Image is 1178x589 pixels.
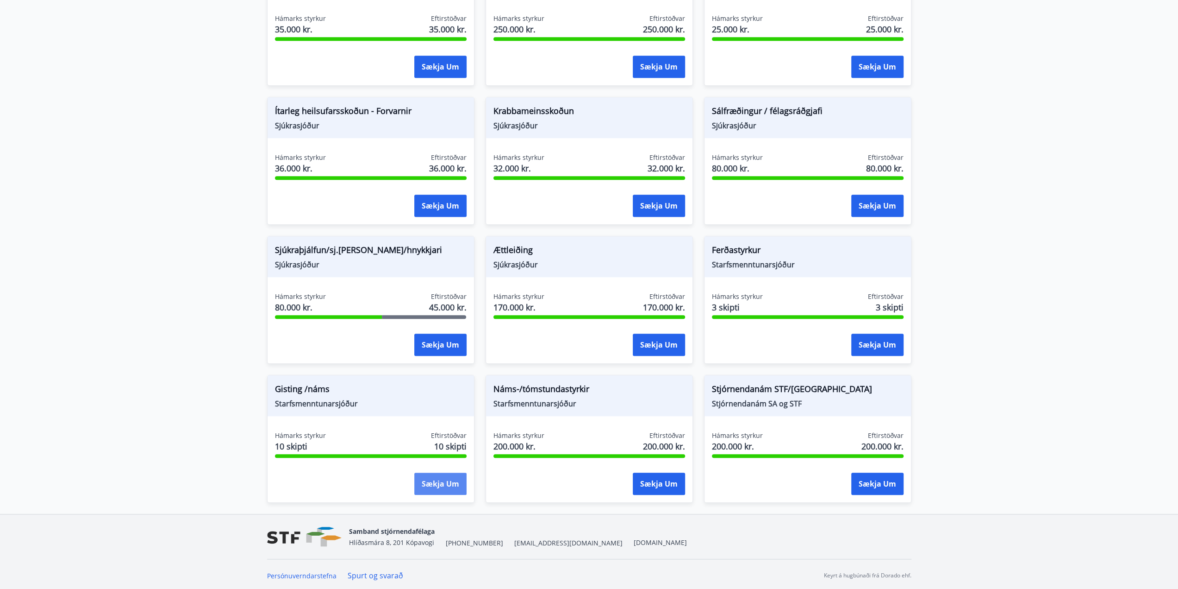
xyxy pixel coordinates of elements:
span: Stjórnendanám STF/[GEOGRAPHIC_DATA] [712,383,904,399]
button: Sækja um [633,473,685,495]
span: Sjúkrasjóður [493,260,685,270]
span: 170.000 kr. [493,301,544,313]
span: Eftirstöðvar [649,14,685,23]
span: Gisting /náms [275,383,467,399]
span: 3 skipti [876,301,904,313]
button: Sækja um [851,56,904,78]
span: 80.000 kr. [712,162,763,174]
span: Hámarks styrkur [493,153,544,162]
span: Ferðastyrkur [712,244,904,260]
a: Persónuverndarstefna [267,571,337,580]
span: Eftirstöðvar [649,153,685,162]
span: Hámarks styrkur [712,153,763,162]
span: Hámarks styrkur [493,14,544,23]
span: Hámarks styrkur [712,14,763,23]
span: 250.000 kr. [643,23,685,35]
span: 200.000 kr. [643,440,685,452]
span: Krabbameinsskoðun [493,105,685,120]
span: Hámarks styrkur [712,292,763,301]
span: Eftirstöðvar [431,153,467,162]
span: Eftirstöðvar [868,431,904,440]
span: 36.000 kr. [429,162,467,174]
a: [DOMAIN_NAME] [634,538,687,547]
span: 25.000 kr. [712,23,763,35]
span: Sálfræðingur / félagsráðgjafi [712,105,904,120]
span: Eftirstöðvar [868,153,904,162]
span: Hámarks styrkur [712,431,763,440]
span: Eftirstöðvar [649,292,685,301]
p: Keyrt á hugbúnaði frá Dorado ehf. [824,571,911,580]
span: Hámarks styrkur [275,431,326,440]
span: Samband stjórnendafélaga [349,527,435,536]
span: Náms-/tómstundastyrkir [493,383,685,399]
a: Spurt og svarað [348,570,403,581]
span: Ættleiðing [493,244,685,260]
button: Sækja um [633,56,685,78]
span: Sjúkraþjálfun/sj.[PERSON_NAME]/hnykkjari [275,244,467,260]
span: Hámarks styrkur [493,292,544,301]
span: Stjórnendanám SA og STF [712,399,904,409]
button: Sækja um [633,334,685,356]
span: 3 skipti [712,301,763,313]
span: 36.000 kr. [275,162,326,174]
span: 200.000 kr. [712,440,763,452]
span: Starfsmenntunarsjóður [275,399,467,409]
button: Sækja um [633,195,685,217]
span: 35.000 kr. [429,23,467,35]
span: Hlíðasmára 8, 201 Kópavogi [349,538,434,547]
span: Eftirstöðvar [431,292,467,301]
span: [PHONE_NUMBER] [446,538,503,548]
span: 25.000 kr. [866,23,904,35]
span: 200.000 kr. [861,440,904,452]
span: Hámarks styrkur [275,14,326,23]
button: Sækja um [414,334,467,356]
span: 32.000 kr. [648,162,685,174]
span: Starfsmenntunarsjóður [712,260,904,270]
span: 170.000 kr. [643,301,685,313]
span: Sjúkrasjóður [275,260,467,270]
span: 45.000 kr. [429,301,467,313]
span: 200.000 kr. [493,440,544,452]
span: 80.000 kr. [275,301,326,313]
span: Ítarleg heilsufarsskoðun - Forvarnir [275,105,467,120]
span: Hámarks styrkur [275,292,326,301]
button: Sækja um [414,195,467,217]
span: Hámarks styrkur [275,153,326,162]
span: 32.000 kr. [493,162,544,174]
button: Sækja um [851,473,904,495]
span: Eftirstöðvar [649,431,685,440]
span: 80.000 kr. [866,162,904,174]
span: Eftirstöðvar [868,14,904,23]
span: Sjúkrasjóður [712,120,904,131]
span: 35.000 kr. [275,23,326,35]
button: Sækja um [851,334,904,356]
span: Eftirstöðvar [431,14,467,23]
button: Sækja um [414,56,467,78]
span: 10 skipti [275,440,326,452]
span: 250.000 kr. [493,23,544,35]
span: Starfsmenntunarsjóður [493,399,685,409]
span: 10 skipti [434,440,467,452]
span: Hámarks styrkur [493,431,544,440]
img: vjCaq2fThgY3EUYqSgpjEiBg6WP39ov69hlhuPVN.png [267,527,342,547]
span: Sjúkrasjóður [275,120,467,131]
span: Sjúkrasjóður [493,120,685,131]
button: Sækja um [851,195,904,217]
button: Sækja um [414,473,467,495]
span: Eftirstöðvar [431,431,467,440]
span: Eftirstöðvar [868,292,904,301]
span: [EMAIL_ADDRESS][DOMAIN_NAME] [514,538,623,548]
